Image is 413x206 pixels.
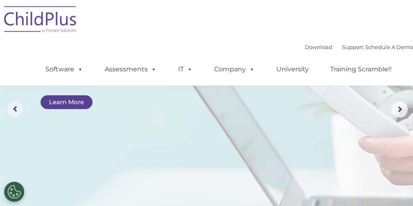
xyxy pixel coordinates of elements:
button: Cookies Settings [4,182,24,202]
a: Schedule A Demo [365,44,413,50]
a: Software [37,61,91,77]
a: Download [305,44,332,50]
a: IT [170,61,201,77]
font: | [305,44,413,50]
iframe: Chat Widget [280,118,413,206]
a: Learn More [41,95,92,109]
a: Training Scramble!! [322,61,400,77]
a: Company [206,61,263,77]
a: Assessments [97,61,165,77]
a: Support [342,44,364,50]
a: University [268,61,317,77]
